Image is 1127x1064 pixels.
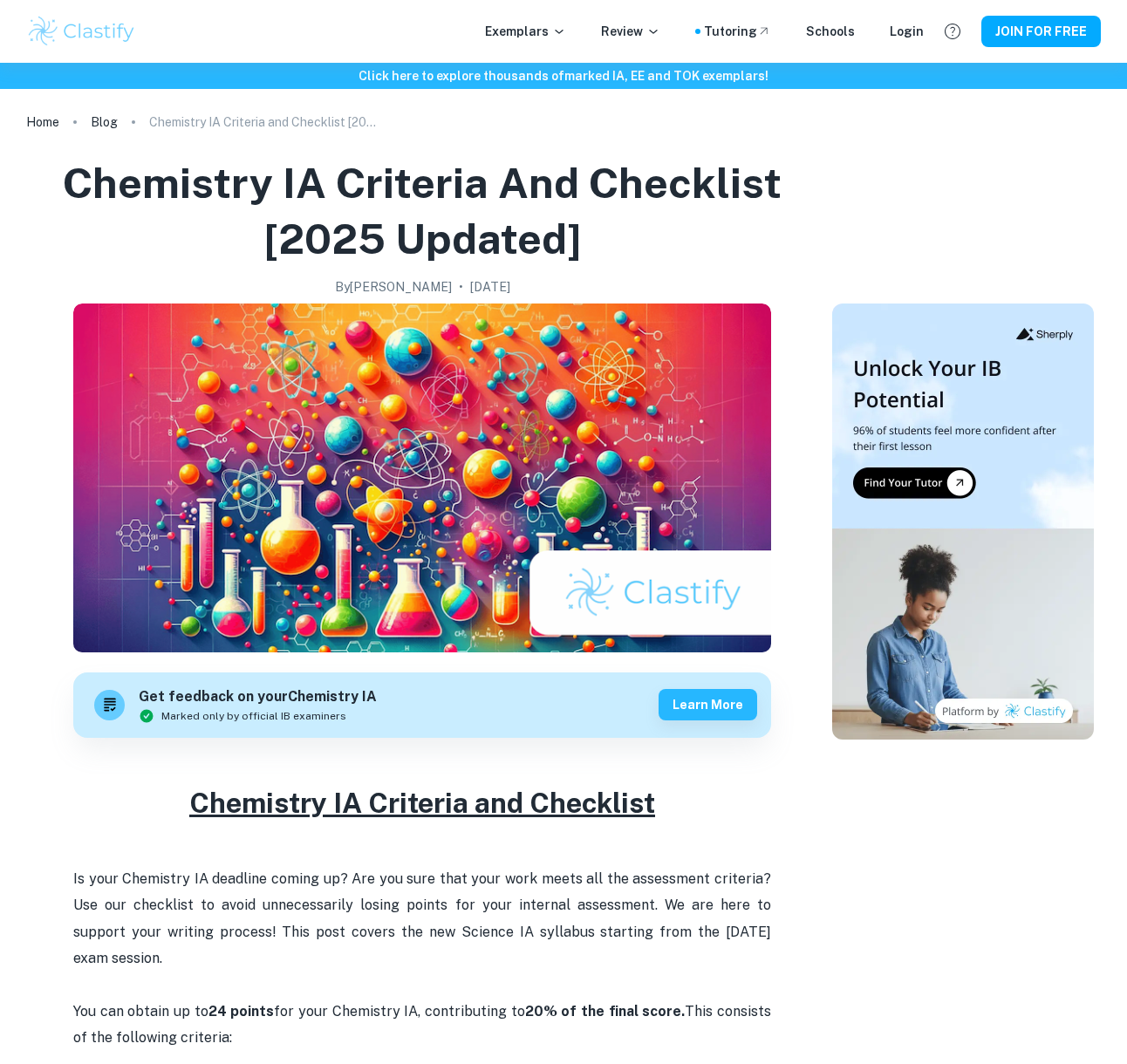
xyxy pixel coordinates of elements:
[26,110,59,134] a: Home
[806,22,855,41] a: Schools
[139,686,377,708] h6: Get feedback on your Chemistry IA
[938,17,967,46] button: Help and Feedback
[525,1003,686,1020] strong: 20% of the final score.
[890,22,924,41] a: Login
[91,110,118,134] a: Blog
[73,672,771,738] a: Get feedback on yourChemistry IAMarked only by official IB examinersLearn more
[335,277,452,297] h2: By [PERSON_NAME]
[659,689,757,720] button: Learn more
[704,22,771,41] a: Tutoring
[485,22,566,41] p: Exemplars
[208,1003,275,1020] strong: 24 points
[601,22,660,41] p: Review
[26,14,137,49] img: Clastify logo
[470,277,510,297] h2: [DATE]
[73,304,771,652] img: Chemistry IA Criteria and Checklist [2025 updated] cover image
[981,16,1101,47] button: JOIN FOR FREE
[33,155,811,267] h1: Chemistry IA Criteria and Checklist [2025 updated]
[189,787,655,819] u: Chemistry IA Criteria and Checklist
[3,66,1124,85] h6: Click here to explore thousands of marked IA, EE and TOK exemplars !
[161,708,346,724] span: Marked only by official IB examiners
[149,113,376,132] p: Chemistry IA Criteria and Checklist [2025 updated]
[459,277,463,297] p: •
[832,304,1094,740] img: Thumbnail
[73,870,775,966] span: Is your Chemistry IA deadline coming up? Are you sure that your work meets all the assessment cri...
